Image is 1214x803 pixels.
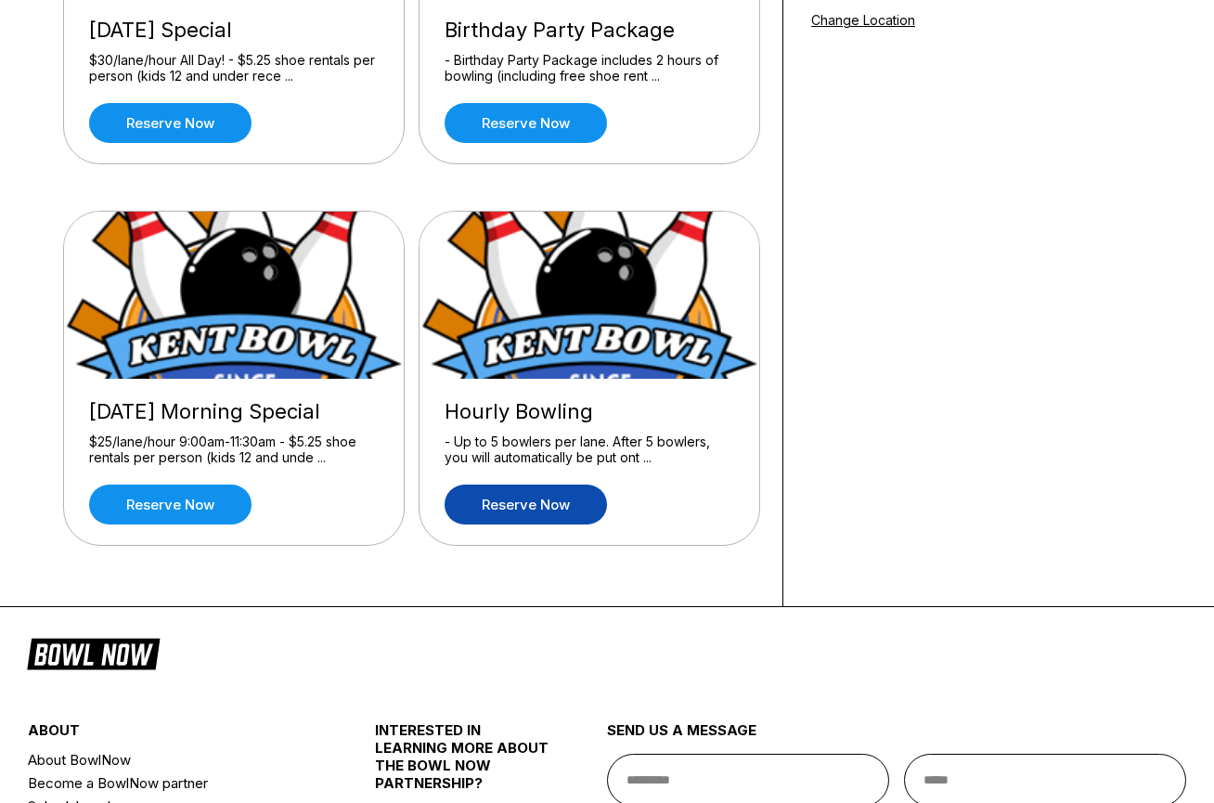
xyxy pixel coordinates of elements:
a: Reserve now [89,103,252,143]
div: Hourly Bowling [445,399,734,424]
div: - Birthday Party Package includes 2 hours of bowling (including free shoe rent ... [445,52,734,84]
div: send us a message [607,721,1186,754]
a: Change Location [811,12,915,28]
a: Reserve now [89,485,252,525]
img: Sunday Morning Special [64,212,406,379]
a: About BowlNow [28,748,317,771]
div: $30/lane/hour All Day! - $5.25 shoe rentals per person (kids 12 and under rece ... [89,52,379,84]
div: $25/lane/hour 9:00am-11:30am - $5.25 shoe rentals per person (kids 12 and unde ... [89,434,379,466]
div: [DATE] Special [89,18,379,43]
div: - Up to 5 bowlers per lane. After 5 bowlers, you will automatically be put ont ... [445,434,734,466]
img: Hourly Bowling [420,212,761,379]
a: Reserve now [445,103,607,143]
div: [DATE] Morning Special [89,399,379,424]
div: Birthday Party Package [445,18,734,43]
div: about [28,721,317,748]
a: Become a BowlNow partner [28,771,317,795]
a: Reserve now [445,485,607,525]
